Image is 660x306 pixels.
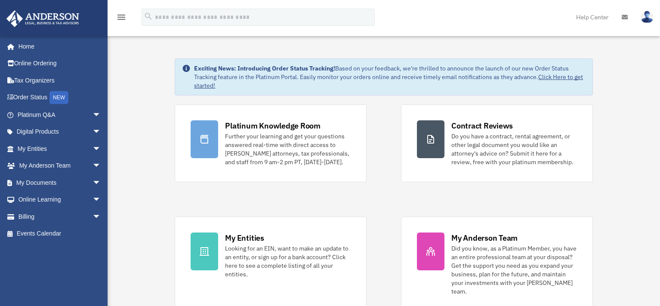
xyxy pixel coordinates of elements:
[93,191,110,209] span: arrow_drop_down
[6,55,114,72] a: Online Ordering
[6,191,114,208] a: Online Learningarrow_drop_down
[225,120,321,131] div: Platinum Knowledge Room
[6,208,114,225] a: Billingarrow_drop_down
[6,157,114,174] a: My Anderson Teamarrow_drop_down
[451,132,577,166] div: Do you have a contract, rental agreement, or other legal document you would like an attorney's ad...
[175,104,367,182] a: Platinum Knowledge Room Further your learning and get your questions answered real-time with dire...
[451,120,513,131] div: Contract Reviews
[451,244,577,296] div: Did you know, as a Platinum Member, you have an entire professional team at your disposal? Get th...
[93,140,110,158] span: arrow_drop_down
[6,72,114,89] a: Tax Organizers
[6,225,114,242] a: Events Calendar
[93,106,110,124] span: arrow_drop_down
[225,132,351,166] div: Further your learning and get your questions answered real-time with direct access to [PERSON_NAM...
[6,106,114,123] a: Platinum Q&Aarrow_drop_down
[451,233,518,243] div: My Anderson Team
[6,174,114,191] a: My Documentsarrow_drop_down
[401,104,593,182] a: Contract Reviews Do you have a contract, rental agreement, or other legal document you would like...
[116,15,126,22] a: menu
[6,123,114,141] a: Digital Productsarrow_drop_down
[225,233,264,243] div: My Entities
[116,12,126,22] i: menu
[93,123,110,141] span: arrow_drop_down
[6,140,114,157] a: My Entitiesarrow_drop_down
[6,89,114,107] a: Order StatusNEW
[641,11,654,23] img: User Pic
[93,174,110,192] span: arrow_drop_down
[194,64,335,72] strong: Exciting News: Introducing Order Status Tracking!
[194,64,585,90] div: Based on your feedback, we're thrilled to announce the launch of our new Order Status Tracking fe...
[225,244,351,278] div: Looking for an EIN, want to make an update to an entity, or sign up for a bank account? Click her...
[194,73,583,89] a: Click Here to get started!
[6,38,110,55] a: Home
[144,12,153,21] i: search
[93,157,110,175] span: arrow_drop_down
[4,10,82,27] img: Anderson Advisors Platinum Portal
[93,208,110,226] span: arrow_drop_down
[49,91,68,104] div: NEW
